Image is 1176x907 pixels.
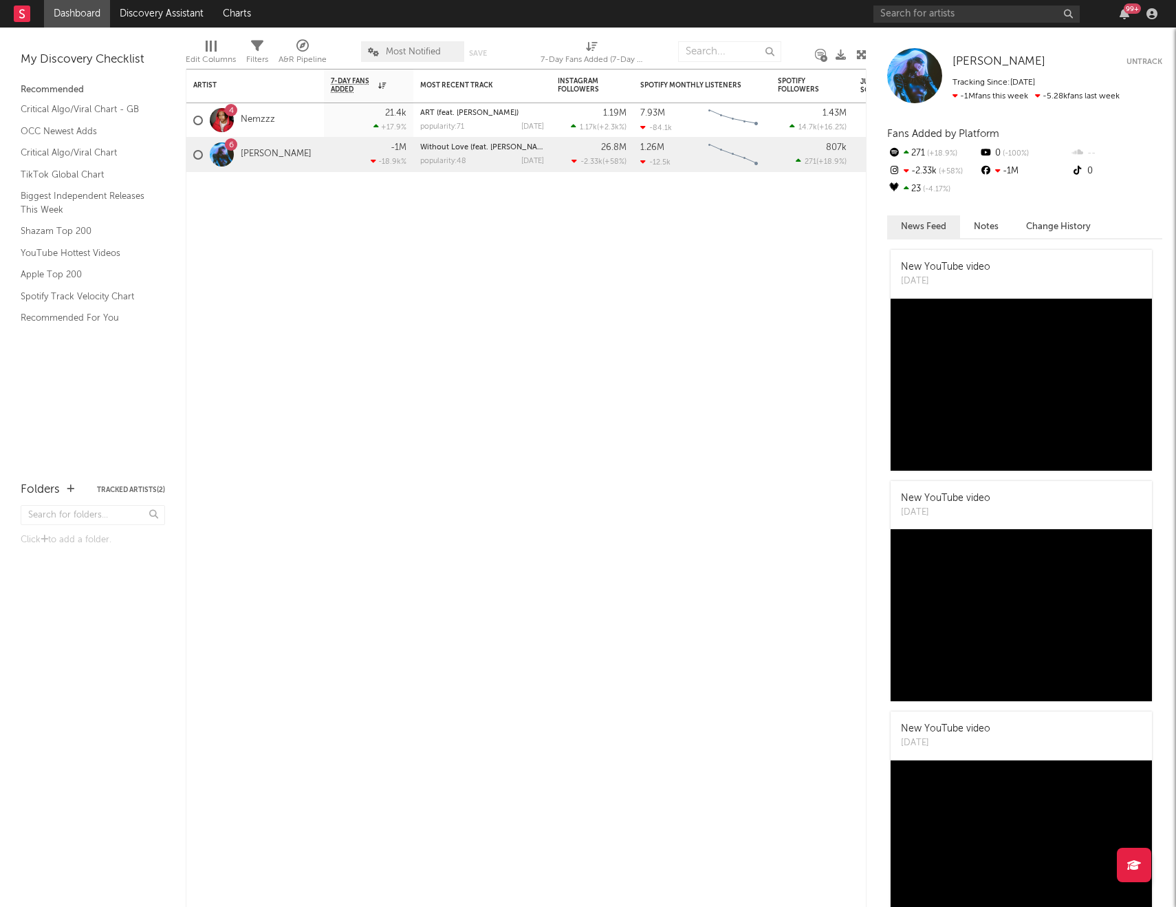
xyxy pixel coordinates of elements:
div: Artist [193,81,296,89]
span: -5.28k fans last week [952,92,1120,100]
div: Edit Columns [186,34,236,74]
input: Search for folders... [21,505,165,525]
div: New YouTube video [901,491,990,506]
a: Nemzzz [241,114,275,126]
div: 1.43M [823,109,847,118]
span: 7-Day Fans Added [331,77,375,94]
div: 7.93M [640,109,665,118]
span: +2.3k % [599,124,624,131]
span: -4.17 % [921,186,950,193]
div: Spotify Monthly Listeners [640,81,743,89]
div: Filters [246,52,268,68]
button: Tracked Artists(2) [97,487,165,493]
div: -- [1071,145,1162,162]
span: 14.7k [798,124,817,131]
span: 271 [805,158,816,166]
div: [DATE] [521,123,544,131]
div: 7-Day Fans Added (7-Day Fans Added) [541,52,644,68]
div: popularity: 48 [420,158,466,165]
div: 99 + [1124,3,1141,14]
div: -1M [979,162,1070,180]
div: 0 [979,145,1070,162]
div: Click to add a folder. [21,532,165,548]
div: A&R Pipeline [279,52,327,68]
span: +58 % [937,168,963,175]
button: Untrack [1126,55,1162,69]
div: 21.4k [385,109,406,118]
span: +18.9 % [925,150,957,158]
div: 1.19M [603,109,627,118]
div: A&R Pipeline [279,34,327,74]
span: [PERSON_NAME] [952,56,1045,67]
a: Spotify Track Velocity Chart [21,289,151,304]
div: -84.1k [640,123,672,132]
div: 32.7 [860,147,915,163]
div: -1M [391,143,406,152]
svg: Chart title [702,138,764,172]
div: 271 [887,145,979,162]
button: 99+ [1120,8,1129,19]
span: +18.9 % [818,158,845,166]
input: Search for artists [873,6,1080,23]
button: Notes [960,215,1012,238]
a: Critical Algo/Viral Chart [21,145,151,160]
div: popularity: 71 [420,123,464,131]
a: Apple Top 200 [21,267,151,282]
a: ART (feat. [PERSON_NAME]) [420,109,519,117]
a: Biggest Independent Releases This Week [21,189,151,217]
button: Save [469,50,487,57]
div: Spotify Followers [778,77,826,94]
div: ( ) [571,122,627,131]
a: [PERSON_NAME] [952,55,1045,69]
span: Most Notified [386,47,441,56]
div: Without Love (feat. Maria Becerra) - ESSEL Remix [420,144,544,151]
div: -12.5k [640,158,671,167]
div: New YouTube video [901,260,990,275]
a: OCC Newest Adds [21,124,151,139]
div: Filters [246,34,268,74]
svg: Chart title [702,103,764,138]
div: [DATE] [901,736,990,750]
span: 1.17k [580,124,597,131]
input: Search... [678,41,781,62]
span: -1M fans this week [952,92,1028,100]
a: Without Love (feat. [PERSON_NAME]) - [PERSON_NAME] Remix [420,144,644,151]
span: -2.33k [580,158,602,166]
div: Edit Columns [186,52,236,68]
div: 23 [887,180,979,198]
div: 807k [826,143,847,152]
div: Jump Score [860,78,895,94]
div: Most Recent Track [420,81,523,89]
button: Change History [1012,215,1104,238]
div: 0 [1071,162,1162,180]
div: +17.9 % [373,122,406,131]
div: [DATE] [901,275,990,288]
a: Shazam Top 200 [21,224,151,239]
div: -18.9k % [371,157,406,166]
div: -2.33k [887,162,979,180]
span: -100 % [1001,150,1029,158]
a: [PERSON_NAME] [241,149,312,160]
a: YouTube Hottest Videos [21,246,151,261]
div: 7-Day Fans Added (7-Day Fans Added) [541,34,644,74]
div: Folders [21,482,60,498]
span: +16.2 % [819,124,845,131]
div: Instagram Followers [558,77,606,94]
span: +58 % [605,158,624,166]
div: New YouTube video [901,722,990,736]
div: ART (feat. Latto) [420,109,544,117]
div: [DATE] [521,158,544,165]
a: Critical Algo/Viral Chart - GB [21,102,151,117]
span: Fans Added by Platform [887,129,999,139]
button: News Feed [887,215,960,238]
div: My Discovery Checklist [21,52,165,68]
div: 26.8M [601,143,627,152]
div: 1.26M [640,143,664,152]
span: Tracking Since: [DATE] [952,78,1035,87]
div: ( ) [796,157,847,166]
a: Recommended For You [21,310,151,326]
a: TikTok Global Chart [21,167,151,182]
div: 68.4 [860,112,915,129]
div: ( ) [571,157,627,166]
div: [DATE] [901,506,990,520]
